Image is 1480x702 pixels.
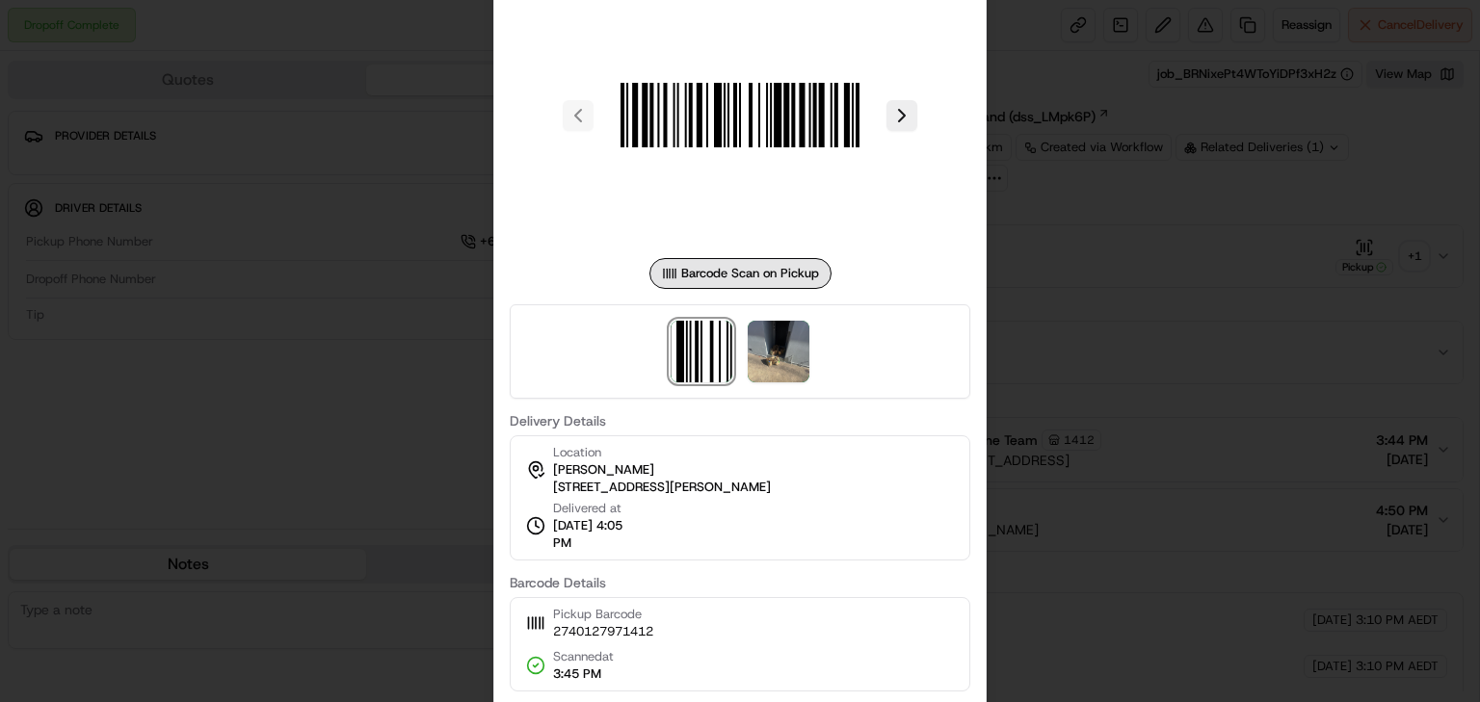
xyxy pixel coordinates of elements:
span: Delivered at [553,500,642,517]
span: Pickup Barcode [553,606,653,623]
span: [DATE] 4:05 PM [553,517,642,552]
span: [STREET_ADDRESS][PERSON_NAME] [553,479,771,496]
span: 2740127971412 [553,623,653,640]
img: barcode_scan_on_pickup image [671,321,732,382]
label: Delivery Details [510,414,970,428]
span: [PERSON_NAME] [553,461,654,479]
div: Barcode Scan on Pickup [649,258,832,289]
img: photo_proof_of_delivery image [748,321,809,382]
span: Location [553,444,601,461]
span: Scanned at [553,648,614,665]
label: Barcode Details [510,576,970,589]
span: 3:45 PM [553,665,614,683]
